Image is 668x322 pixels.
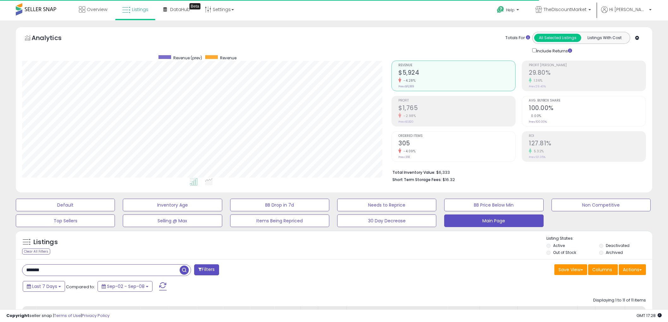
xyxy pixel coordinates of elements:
[553,250,576,255] label: Out of Stock
[398,104,515,113] h2: $1,765
[532,149,544,154] small: 5.32%
[492,1,525,20] a: Help
[529,120,547,124] small: Prev: 100.00%
[392,170,435,175] b: Total Inventory Value:
[66,284,95,290] span: Compared to:
[170,6,190,13] span: DataHub
[529,104,646,113] h2: 100.00%
[529,99,646,102] span: Avg. Buybox Share
[532,78,543,83] small: 1.36%
[337,199,436,211] button: Needs to Reprice
[497,6,504,14] i: Get Help
[220,55,236,61] span: Revenue
[82,313,110,319] a: Privacy Policy
[529,64,646,67] span: Profit [PERSON_NAME]
[544,6,587,13] span: TheDIscountMarket
[33,238,58,247] h5: Listings
[398,64,515,67] span: Revenue
[552,199,651,211] button: Non Competitive
[398,85,414,88] small: Prev: $6,189
[401,114,416,118] small: -2.98%
[173,55,202,61] span: Revenue (prev)
[529,140,646,148] h2: 127.81%
[606,243,629,248] label: Deactivated
[444,199,543,211] button: BB Price Below Min
[529,134,646,138] span: ROI
[230,199,329,211] button: BB Drop in 7d
[529,69,646,78] h2: 29.80%
[32,33,74,44] h5: Analytics
[87,6,107,13] span: Overview
[528,47,580,54] div: Include Returns
[32,283,57,290] span: Last 7 Days
[581,34,628,42] button: Listings With Cost
[54,313,81,319] a: Terms of Use
[588,264,618,275] button: Columns
[107,283,145,290] span: Sep-02 - Sep-08
[606,250,623,255] label: Archived
[398,155,410,159] small: Prev: 318
[444,214,543,227] button: Main Page
[189,3,200,9] div: Tooltip anchor
[529,155,546,159] small: Prev: 121.35%
[398,120,414,124] small: Prev: $1,820
[22,249,50,255] div: Clear All Filters
[98,281,152,292] button: Sep-02 - Sep-08
[123,214,222,227] button: Selling @ Max
[398,99,515,102] span: Profit
[636,313,662,319] span: 2025-09-16 17:28 GMT
[123,199,222,211] button: Inventory Age
[592,266,612,273] span: Columns
[554,264,587,275] button: Save View
[546,236,652,242] p: Listing States:
[392,177,442,182] b: Short Term Storage Fees:
[534,34,581,42] button: All Selected Listings
[23,281,65,292] button: Last 7 Days
[337,214,436,227] button: 30 Day Decrease
[398,140,515,148] h2: 305
[398,134,515,138] span: Ordered Items
[230,214,329,227] button: Items Being Repriced
[401,149,415,154] small: -4.09%
[398,69,515,78] h2: $5,924
[601,6,652,20] a: Hi [PERSON_NAME]
[529,114,541,118] small: 0.00%
[505,35,530,41] div: Totals For
[593,297,646,303] div: Displaying 1 to 11 of 11 items
[529,85,546,88] small: Prev: 29.40%
[194,264,219,275] button: Filters
[16,199,115,211] button: Default
[6,313,110,319] div: seller snap | |
[443,177,455,183] span: $16.32
[392,168,641,176] li: $6,333
[6,313,29,319] strong: Copyright
[609,6,647,13] span: Hi [PERSON_NAME]
[619,264,646,275] button: Actions
[506,7,515,13] span: Help
[553,243,565,248] label: Active
[16,214,115,227] button: Top Sellers
[401,78,415,83] small: -4.28%
[132,6,148,13] span: Listings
